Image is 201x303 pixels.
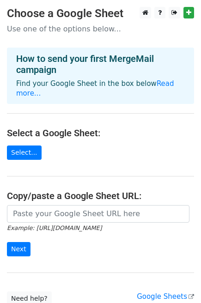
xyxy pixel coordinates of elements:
[155,259,201,303] iframe: Chat Widget
[7,224,102,231] small: Example: [URL][DOMAIN_NAME]
[16,53,185,75] h4: How to send your first MergeMail campaign
[16,79,185,98] p: Find your Google Sheet in the box below
[7,190,194,201] h4: Copy/paste a Google Sheet URL:
[137,292,194,301] a: Google Sheets
[16,79,174,97] a: Read more...
[7,145,42,160] a: Select...
[7,127,194,139] h4: Select a Google Sheet:
[7,24,194,34] p: Use one of the options below...
[7,205,189,223] input: Paste your Google Sheet URL here
[7,7,194,20] h3: Choose a Google Sheet
[7,242,30,256] input: Next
